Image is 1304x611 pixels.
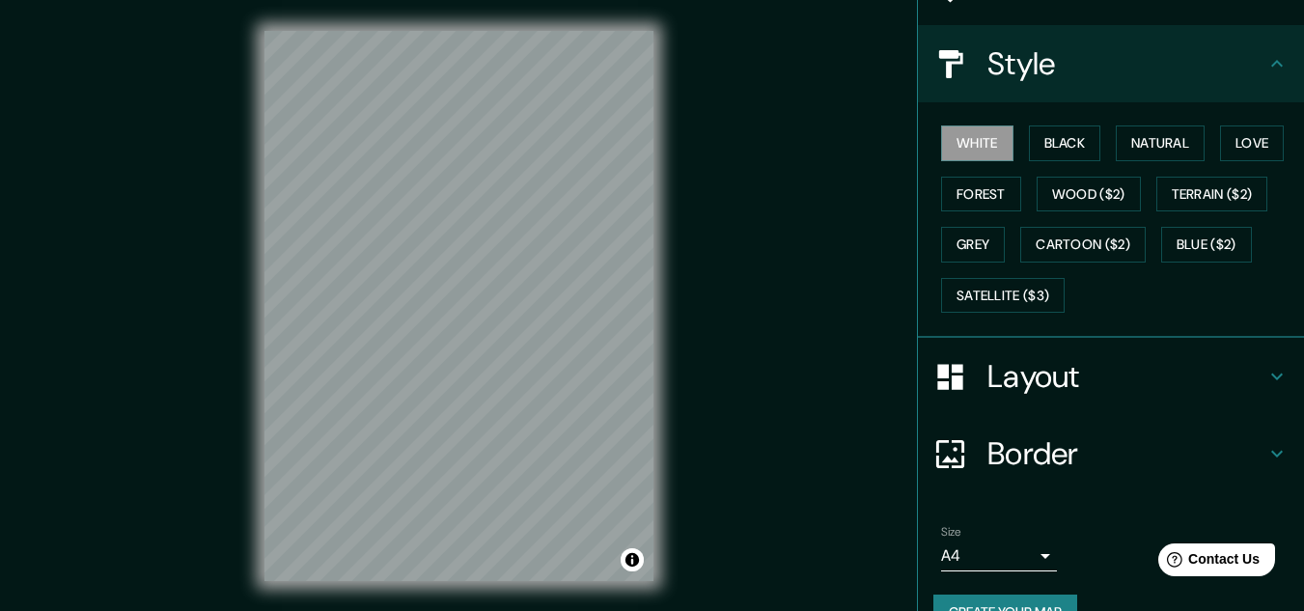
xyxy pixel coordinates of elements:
button: Wood ($2) [1037,177,1141,212]
button: Satellite ($3) [941,278,1065,314]
button: Natural [1116,125,1205,161]
div: Layout [918,338,1304,415]
div: Border [918,415,1304,492]
canvas: Map [264,31,653,581]
button: Grey [941,227,1005,263]
h4: Layout [987,357,1265,396]
button: Love [1220,125,1284,161]
button: Terrain ($2) [1156,177,1268,212]
div: Style [918,25,1304,102]
button: Blue ($2) [1161,227,1252,263]
button: Toggle attribution [621,548,644,571]
label: Size [941,524,961,541]
button: Black [1029,125,1101,161]
button: Cartoon ($2) [1020,227,1146,263]
div: A4 [941,541,1057,571]
h4: Border [987,434,1265,473]
button: Forest [941,177,1021,212]
button: White [941,125,1013,161]
h4: Style [987,44,1265,83]
iframe: Help widget launcher [1132,536,1283,590]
